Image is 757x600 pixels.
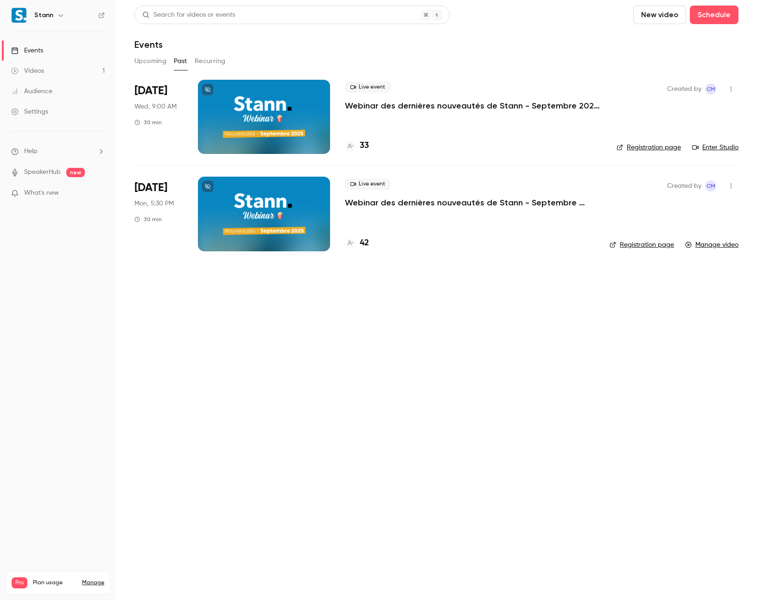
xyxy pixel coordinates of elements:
[134,177,183,251] div: Sep 8 Mon, 5:30 PM (Europe/Paris)
[134,216,162,223] div: 30 min
[11,87,52,96] div: Audience
[24,147,38,156] span: Help
[705,83,716,95] span: Camille MONNA
[610,240,674,249] a: Registration page
[685,240,738,249] a: Manage video
[195,54,226,69] button: Recurring
[345,197,595,208] a: Webinar des dernières nouveautés de Stann - Septembre 2025 🎉
[690,6,738,24] button: Schedule
[667,180,701,191] span: Created by
[33,579,76,587] span: Plan usage
[11,46,43,55] div: Events
[134,39,163,50] h1: Events
[705,180,716,191] span: Camille MONNA
[360,237,369,249] h4: 42
[11,147,105,156] li: help-dropdown-opener
[134,83,167,98] span: [DATE]
[617,143,681,152] a: Registration page
[345,82,391,93] span: Live event
[142,10,235,20] div: Search for videos or events
[134,180,167,195] span: [DATE]
[134,199,174,208] span: Mon, 5:30 PM
[11,107,48,116] div: Settings
[24,188,59,198] span: What's new
[633,6,686,24] button: New video
[706,83,715,95] span: CM
[134,80,183,154] div: Sep 10 Wed, 9:00 AM (Europe/Paris)
[667,83,701,95] span: Created by
[24,167,61,177] a: SpeakerHub
[11,66,44,76] div: Videos
[360,140,369,152] h4: 33
[82,579,104,587] a: Manage
[345,100,602,111] a: Webinar des dernières nouveautés de Stann - Septembre 2025 🎉
[692,143,738,152] a: Enter Studio
[174,54,187,69] button: Past
[345,179,391,190] span: Live event
[34,11,53,20] h6: Stann
[706,180,715,191] span: CM
[134,102,177,111] span: Wed, 9:00 AM
[12,8,26,23] img: Stann
[345,140,369,152] a: 33
[345,237,369,249] a: 42
[66,168,85,177] span: new
[12,577,27,588] span: Pro
[134,119,162,126] div: 30 min
[134,54,166,69] button: Upcoming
